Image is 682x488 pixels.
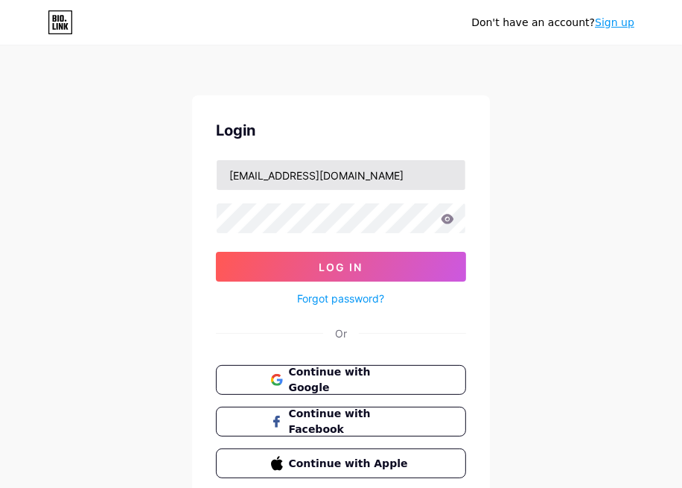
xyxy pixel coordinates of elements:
[289,456,412,472] span: Continue with Apple
[217,160,465,190] input: Username
[289,364,412,396] span: Continue with Google
[595,16,634,28] a: Sign up
[289,406,412,437] span: Continue with Facebook
[335,326,347,341] div: Or
[298,291,385,306] a: Forgot password?
[216,407,466,437] button: Continue with Facebook
[471,15,634,31] div: Don't have an account?
[216,365,466,395] button: Continue with Google
[216,119,466,142] div: Login
[216,252,466,282] button: Log In
[319,261,363,273] span: Log In
[216,449,466,478] button: Continue with Apple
